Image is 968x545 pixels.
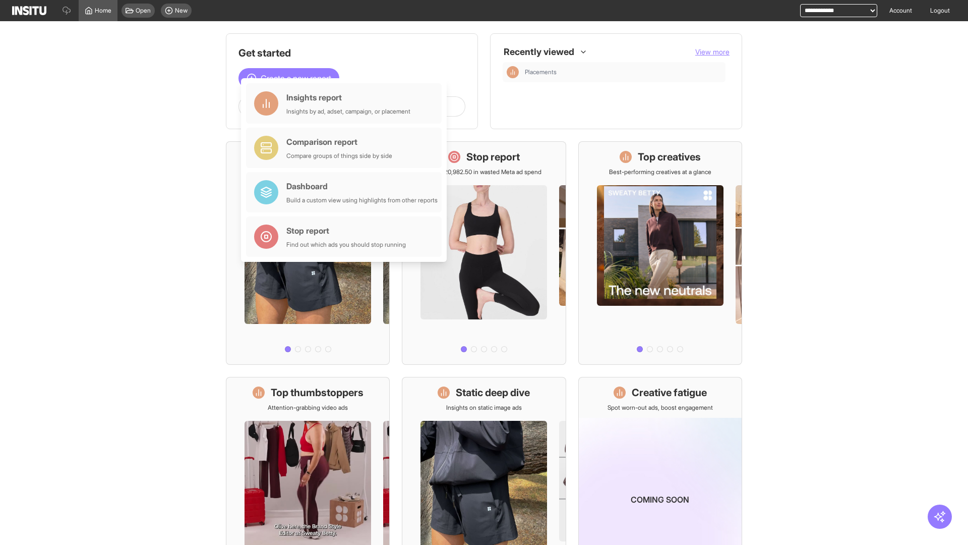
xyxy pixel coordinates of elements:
[695,47,730,56] span: View more
[136,7,151,15] span: Open
[638,150,701,164] h1: Top creatives
[286,136,392,148] div: Comparison report
[175,7,188,15] span: New
[261,72,331,84] span: Create a new report
[609,168,711,176] p: Best-performing creatives at a glance
[286,91,410,103] div: Insights report
[286,241,406,249] div: Find out which ads you should stop running
[271,386,364,400] h1: Top thumbstoppers
[238,46,465,60] h1: Get started
[286,196,438,204] div: Build a custom view using highlights from other reports
[95,7,111,15] span: Home
[238,68,339,88] button: Create a new report
[507,66,519,78] div: Insights
[286,180,438,192] div: Dashboard
[226,141,390,365] a: What's live nowSee all active ads instantly
[286,152,392,160] div: Compare groups of things side by side
[402,141,566,365] a: Stop reportSave £20,982.50 in wasted Meta ad spend
[695,47,730,57] button: View more
[525,68,557,76] span: Placements
[525,68,721,76] span: Placements
[268,404,348,412] p: Attention-grabbing video ads
[456,386,530,400] h1: Static deep dive
[286,225,406,237] div: Stop report
[466,150,520,164] h1: Stop report
[426,168,541,176] p: Save £20,982.50 in wasted Meta ad spend
[12,6,46,15] img: Logo
[446,404,522,412] p: Insights on static image ads
[578,141,742,365] a: Top creativesBest-performing creatives at a glance
[286,107,410,116] div: Insights by ad, adset, campaign, or placement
